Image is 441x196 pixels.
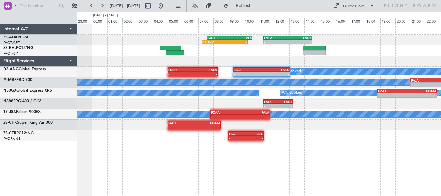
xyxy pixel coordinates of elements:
[3,131,16,135] span: ZS-CTR
[3,89,16,93] span: N53GX
[288,40,311,44] div: -
[240,115,269,119] div: -
[3,51,20,56] a: FACT/CPT
[264,40,288,44] div: -
[378,89,407,93] div: FZAA
[259,18,274,24] div: 11:00
[264,100,278,104] div: FAOR
[3,78,32,82] a: M-MBFFBD-700
[240,110,269,114] div: FALA
[3,67,46,71] a: D2-ANGGlobal Express
[168,18,183,24] div: 05:00
[110,3,140,9] span: [DATE] - [DATE]
[288,36,311,40] div: FACT
[207,36,230,40] div: FACT
[246,136,263,140] div: -
[3,40,20,45] a: FACT/CPT
[244,18,259,24] div: 10:00
[3,121,17,125] span: ZS-CHK
[278,104,292,108] div: -
[3,110,16,114] span: T7-JSA
[380,18,395,24] div: 19:00
[3,46,16,50] span: ZS-RVL
[3,89,52,93] a: N53GXGlobal Express XRS
[229,136,246,140] div: -
[3,121,53,125] a: ZS-CHKSuper King Air 300
[198,18,213,24] div: 07:00
[3,67,19,71] span: D2-ANG
[3,46,33,50] a: ZS-RVLPC12/NG
[289,18,304,24] div: 13:00
[264,36,288,40] div: FVFA
[365,18,380,24] div: 18:00
[229,132,246,136] div: FACT
[3,110,41,114] a: T7-JSAFalcon 900EX
[395,18,411,24] div: 20:00
[246,132,263,136] div: FABL
[202,40,225,44] div: 07:16 Z
[234,68,262,72] div: FALA
[426,18,441,24] div: 22:00
[225,40,247,44] div: -
[92,18,107,24] div: 00:00
[230,36,252,40] div: FVFA
[138,18,153,24] div: 03:00
[3,136,21,141] a: FAOR/JNB
[282,88,302,98] div: A/C Booked
[211,115,240,119] div: -
[330,1,378,11] button: Quick Links
[221,1,259,11] button: Refresh
[411,18,426,24] div: 21:00
[234,72,262,76] div: -
[211,110,240,114] div: FZAA
[93,13,118,18] div: [DATE] - [DATE]
[304,18,320,24] div: 14:00
[183,18,198,24] div: 06:00
[3,36,18,39] span: ZS-AHA
[378,93,407,97] div: -
[335,18,350,24] div: 16:00
[407,93,436,97] div: -
[77,18,92,24] div: 23:00
[122,18,138,24] div: 02:00
[343,3,365,10] div: Quick Links
[320,18,335,24] div: 15:00
[278,100,292,104] div: FACT
[194,121,220,125] div: FQMA
[350,18,365,24] div: 17:00
[407,89,436,93] div: FQMA
[3,131,34,135] a: ZS-CTRPC12/NG
[281,67,301,77] div: A/C Booked
[153,18,168,24] div: 04:00
[274,18,289,24] div: 12:00
[168,68,193,72] div: FNLU
[3,99,18,103] span: N888FR
[168,125,194,129] div: -
[193,72,217,76] div: -
[262,72,289,76] div: -
[193,68,217,72] div: FALA
[229,18,244,24] div: 09:00
[168,121,194,125] div: FACT
[107,18,122,24] div: 01:00
[264,104,278,108] div: -
[3,78,19,82] span: M-MBFF
[3,99,41,103] a: N888FRG-400 / G-IV
[3,36,28,39] a: ZS-AHAPC-24
[230,4,257,8] span: Refresh
[168,72,193,76] div: -
[262,68,289,72] div: FNLU
[194,125,220,129] div: -
[213,18,229,24] div: 08:00
[20,1,57,11] input: Trip Number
